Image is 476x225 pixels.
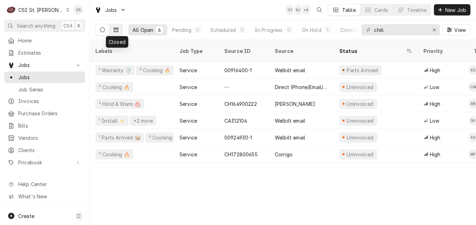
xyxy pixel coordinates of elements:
span: Job Series [18,86,82,93]
div: Service [179,100,197,108]
span: High [430,100,441,108]
span: High [430,67,441,74]
div: Direct (Phone/Email/etc.) [275,83,328,91]
div: Completed [340,26,367,34]
div: 00924930-1 [224,134,252,141]
div: ² Cooking 🔥 [139,67,171,74]
div: 1 [326,26,330,34]
a: Go to What's New [4,191,85,202]
div: Scheduled [210,26,236,34]
span: K [77,22,81,29]
div: Closed [106,36,128,48]
div: CH172800655 [224,151,258,158]
span: C [77,212,81,220]
a: Go to Jobs [4,59,85,71]
span: New Job [444,6,468,14]
div: Vicky Stuesse's Avatar [74,5,83,15]
div: Labels [95,47,168,55]
span: Ctrl [63,22,73,29]
div: 0 [287,26,291,34]
div: Status [339,47,405,55]
div: ² Cooking 🔥 [148,134,181,141]
div: Service [179,83,197,91]
div: Timeline [407,6,427,14]
span: Jobs [18,74,82,81]
div: Uninvoiced [346,117,374,124]
span: View [453,26,467,34]
a: Clients [4,144,85,156]
a: Vendors [4,132,85,144]
span: Jobs [18,61,71,69]
div: ² Cooking 🔥 [98,151,130,158]
div: CSI St. Louis's Avatar [6,5,16,15]
span: Pricebook [18,159,71,166]
div: On Hold [302,26,321,34]
span: High [430,151,441,158]
div: Uninvoiced [346,83,374,91]
span: Invoices [18,97,82,105]
div: ² Cooking 🔥 [98,83,130,91]
div: Cards [374,6,388,14]
div: All Open [132,26,153,34]
div: Priority [423,47,461,55]
div: 0 [240,26,244,34]
button: Open search [314,4,325,15]
div: VS [285,5,295,15]
div: Ken Jiricek's Avatar [293,5,303,15]
button: Erase input [429,24,440,35]
span: Home [18,37,82,44]
div: 6 [157,26,162,34]
span: Clients [18,146,82,154]
a: Home [4,35,85,46]
input: Keyword search [374,24,427,35]
div: CH164900222 [224,100,257,108]
div: 0 [196,26,200,34]
span: Create [18,213,34,219]
div: In Progress [255,26,283,34]
div: Service [179,134,197,141]
span: What's New [18,193,81,200]
div: CA312104 [224,117,247,124]
div: C [6,5,16,15]
span: Jobs [105,6,117,14]
span: Search anything [17,22,55,29]
span: Low [430,117,439,124]
span: High [430,134,441,141]
button: Search anythingCtrlK [4,20,85,32]
div: Welbilt email [275,117,305,124]
div: + 6 [301,5,311,15]
div: CSI St. [PERSON_NAME] [18,6,64,14]
span: Bills [18,122,82,129]
div: 00916400-1 [224,67,252,74]
div: VS [74,5,83,15]
div: Welbilt email [275,67,305,74]
div: Pending [172,26,191,34]
div: Service [179,151,197,158]
div: Parts Arrived [346,67,379,74]
div: Service [179,67,197,74]
div: [PERSON_NAME] [275,100,315,108]
button: View [443,24,470,35]
span: Purchase Orders [18,110,82,117]
span: Low [430,83,439,91]
a: Go to Jobs [92,4,129,16]
div: Table [342,6,356,14]
div: Corrigo [275,151,293,158]
span: Vendors [18,134,82,142]
span: Estimates [18,49,82,56]
div: Uninvoiced [346,151,374,158]
div: ² Hold & Warm ♨️ [98,100,141,108]
a: Bills [4,120,85,131]
a: Go to Pricebook [4,157,85,168]
div: Welbilt email [275,134,305,141]
div: Job Type [179,47,213,55]
a: Job Series [4,84,85,95]
div: Source [275,47,327,55]
a: Purchase Orders [4,108,85,119]
div: Uninvoiced [346,100,374,108]
a: Jobs [4,71,85,83]
div: Service [179,117,197,124]
a: Invoices [4,95,85,107]
a: Estimates [4,47,85,59]
div: ¹ Install ⚡️ [98,117,126,124]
